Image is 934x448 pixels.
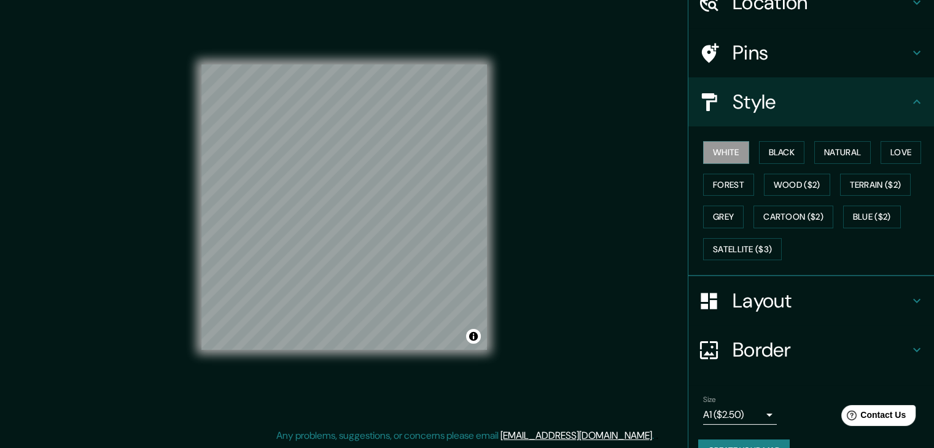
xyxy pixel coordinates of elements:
button: Wood ($2) [764,174,830,196]
button: Forest [703,174,754,196]
div: A1 ($2.50) [703,405,777,425]
div: Border [688,325,934,374]
button: Toggle attribution [466,329,481,344]
p: Any problems, suggestions, or concerns please email . [276,428,654,443]
div: . [656,428,658,443]
h4: Pins [733,41,909,65]
button: Natural [814,141,871,164]
canvas: Map [201,64,487,350]
div: . [654,428,656,443]
div: Layout [688,276,934,325]
iframe: Help widget launcher [825,400,920,434]
div: Style [688,77,934,126]
button: Satellite ($3) [703,238,782,261]
button: Black [759,141,805,164]
button: White [703,141,749,164]
a: [EMAIL_ADDRESS][DOMAIN_NAME] [500,429,652,442]
button: Love [881,141,921,164]
button: Blue ($2) [843,206,901,228]
button: Cartoon ($2) [753,206,833,228]
button: Terrain ($2) [840,174,911,196]
h4: Layout [733,288,909,313]
label: Size [703,395,716,405]
div: Pins [688,28,934,77]
button: Grey [703,206,744,228]
h4: Border [733,338,909,362]
h4: Style [733,90,909,114]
